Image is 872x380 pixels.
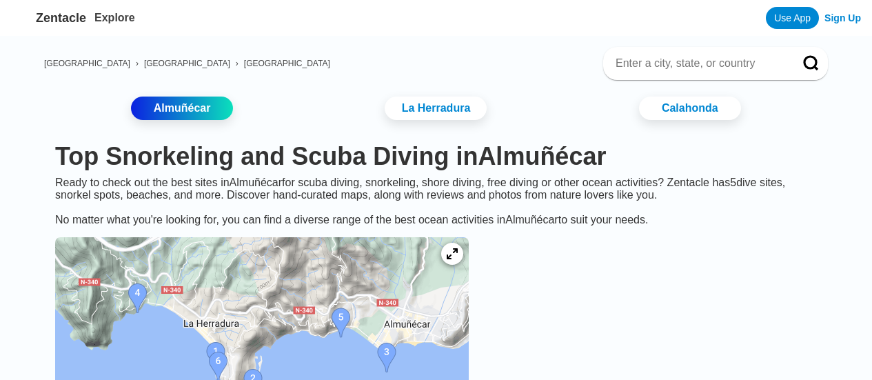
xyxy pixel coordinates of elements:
span: › [236,59,239,68]
a: Calahonda [639,97,741,120]
a: Almuñécar [131,97,233,120]
a: [GEOGRAPHIC_DATA] [244,59,330,68]
h1: Top Snorkeling and Scuba Diving in Almuñécar [55,142,817,171]
input: Enter a city, state, or country [614,57,784,70]
img: Zentacle logo [11,7,33,29]
span: › [136,59,139,68]
a: Explore [94,12,135,23]
a: La Herradura [385,97,487,120]
span: Zentacle [36,11,86,26]
a: [GEOGRAPHIC_DATA] [44,59,130,68]
a: Sign Up [824,12,861,23]
div: Ready to check out the best sites in Almuñécar for scuba diving, snorkeling, shore diving, free d... [44,177,828,226]
a: Zentacle logoZentacle [11,7,86,29]
a: Use App [766,7,819,29]
a: [GEOGRAPHIC_DATA] [144,59,230,68]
